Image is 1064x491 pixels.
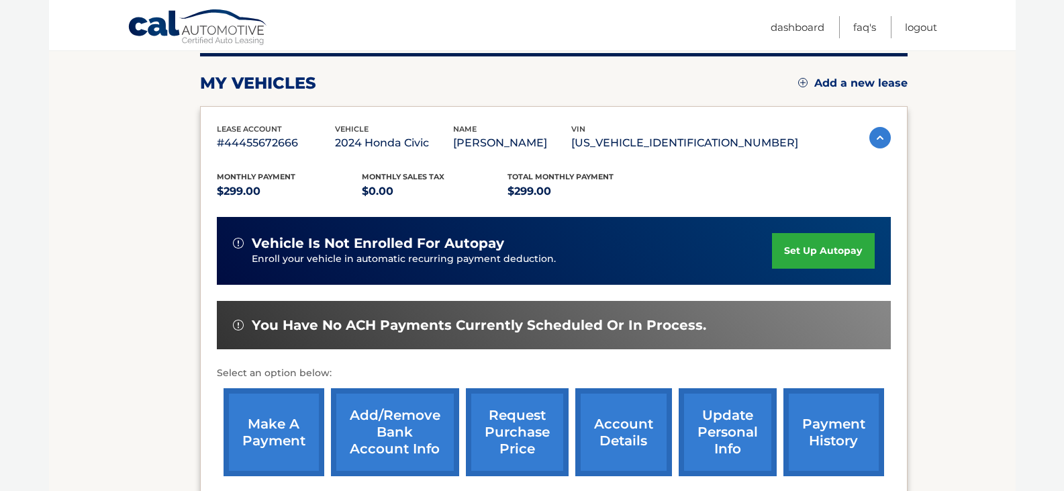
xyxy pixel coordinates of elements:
[224,388,324,476] a: make a payment
[252,317,706,334] span: You have no ACH payments currently scheduled or in process.
[128,9,269,48] a: Cal Automotive
[466,388,569,476] a: request purchase price
[252,235,504,252] span: vehicle is not enrolled for autopay
[575,388,672,476] a: account details
[335,134,453,152] p: 2024 Honda Civic
[217,134,335,152] p: #44455672666
[905,16,937,38] a: Logout
[362,182,507,201] p: $0.00
[362,172,444,181] span: Monthly sales Tax
[335,124,369,134] span: vehicle
[331,388,459,476] a: Add/Remove bank account info
[507,172,614,181] span: Total Monthly Payment
[772,233,874,269] a: set up autopay
[200,73,316,93] h2: my vehicles
[869,127,891,148] img: accordion-active.svg
[233,320,244,330] img: alert-white.svg
[771,16,824,38] a: Dashboard
[571,134,798,152] p: [US_VEHICLE_IDENTIFICATION_NUMBER]
[217,182,362,201] p: $299.00
[507,182,653,201] p: $299.00
[679,388,777,476] a: update personal info
[217,172,295,181] span: Monthly Payment
[783,388,884,476] a: payment history
[217,365,891,382] p: Select an option below:
[217,124,282,134] span: lease account
[798,77,908,90] a: Add a new lease
[233,238,244,249] img: alert-white.svg
[252,252,773,267] p: Enroll your vehicle in automatic recurring payment deduction.
[798,78,808,87] img: add.svg
[453,124,477,134] span: name
[453,134,571,152] p: [PERSON_NAME]
[853,16,876,38] a: FAQ's
[571,124,585,134] span: vin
